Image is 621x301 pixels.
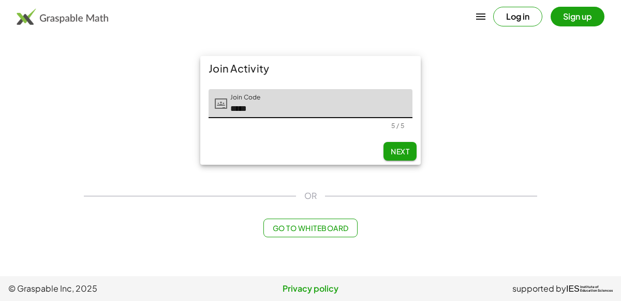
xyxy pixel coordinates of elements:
[272,223,348,233] span: Go to Whiteboard
[566,282,613,295] a: IESInstitute ofEducation Sciences
[263,219,357,237] button: Go to Whiteboard
[566,284,580,294] span: IES
[391,122,404,130] div: 5 / 5
[200,56,421,81] div: Join Activity
[391,147,409,156] span: Next
[551,7,604,26] button: Sign up
[383,142,417,161] button: Next
[580,285,613,293] span: Institute of Education Sciences
[304,190,317,202] span: OR
[512,282,566,295] span: supported by
[493,7,542,26] button: Log in
[210,282,411,295] a: Privacy policy
[8,282,210,295] span: © Graspable Inc, 2025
